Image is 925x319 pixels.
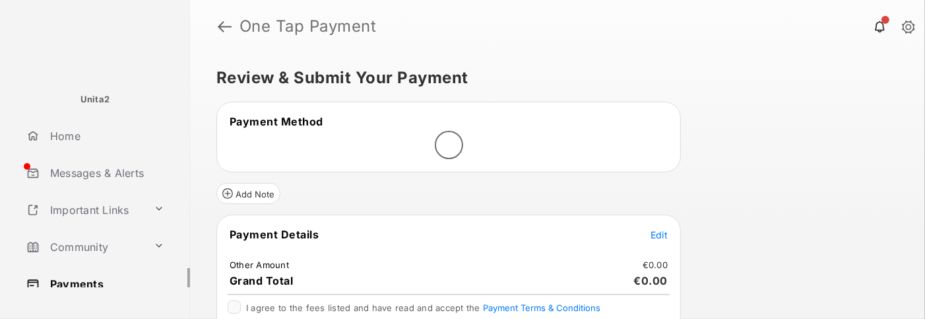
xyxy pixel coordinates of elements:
[229,259,290,271] td: Other Amount
[230,274,294,287] span: Grand Total
[80,93,110,106] p: Unita2
[21,120,190,152] a: Home
[21,268,190,300] a: Payments
[21,157,190,189] a: Messages & Alerts
[642,259,668,271] td: €0.00
[216,70,888,86] h5: Review & Submit Your Payment
[21,231,148,263] a: Community
[230,228,319,241] span: Payment Details
[651,228,668,241] button: Edit
[21,194,148,226] a: Important Links
[239,18,377,34] strong: One Tap Payment
[483,302,600,313] button: I agree to the fees listed and have read and accept the
[230,115,323,128] span: Payment Method
[651,229,668,240] span: Edit
[634,274,668,287] span: €0.00
[216,183,280,204] button: Add Note
[246,302,600,313] span: I agree to the fees listed and have read and accept the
